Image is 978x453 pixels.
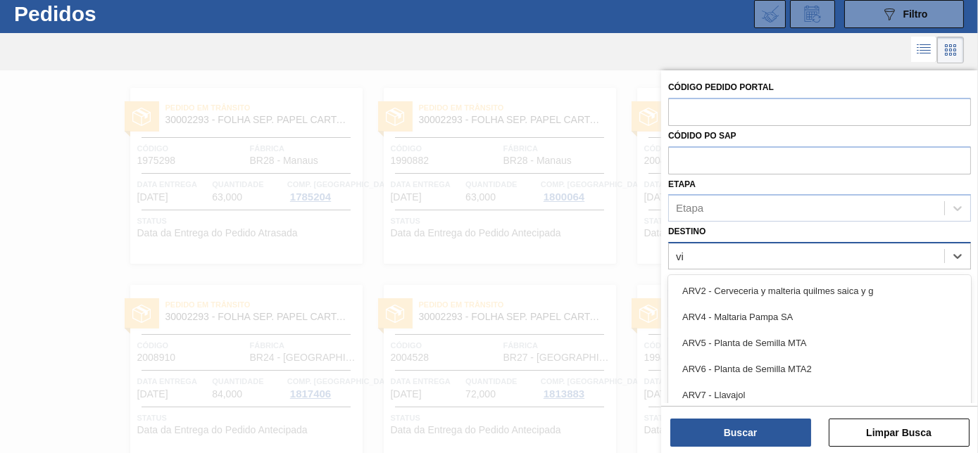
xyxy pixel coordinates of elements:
div: ARV6 - Planta de Semilla MTA2 [668,356,971,382]
label: Carteira [668,274,712,284]
label: Etapa [668,179,696,189]
div: Visão em Cards [937,37,964,63]
div: ARV2 - Cerveceria y malteria quilmes saica y g [668,278,971,304]
h1: Pedidos [14,6,212,22]
label: Códido PO SAP [668,131,736,141]
label: Destino [668,226,706,236]
div: Visão em Lista [911,37,937,63]
div: ARV4 - Maltaria Pampa SA [668,304,971,330]
div: ARV7 - Llavajol [668,382,971,408]
label: Código Pedido Portal [668,82,774,92]
span: Filtro [903,8,928,20]
div: ARV5 - Planta de Semilla MTA [668,330,971,356]
div: Etapa [676,203,703,215]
